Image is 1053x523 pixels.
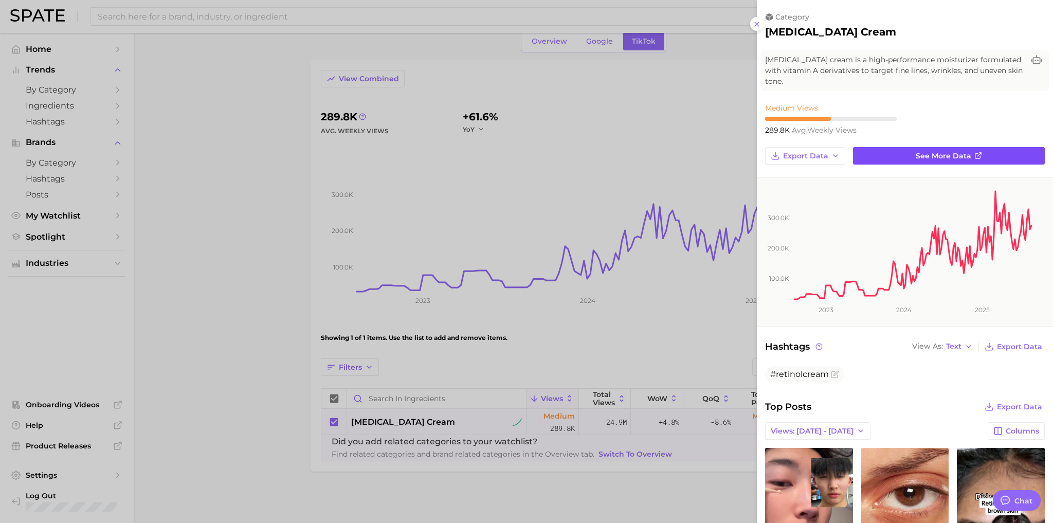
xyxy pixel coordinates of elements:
[765,55,1024,87] span: [MEDICAL_DATA] cream is a high-performance moisturizer formulated with vitamin A derivatives to t...
[792,125,807,135] abbr: average
[946,344,961,349] span: Text
[771,427,854,436] span: Views: [DATE] - [DATE]
[765,26,896,38] h2: [MEDICAL_DATA] cream
[912,344,943,349] span: View As
[768,244,789,252] tspan: 200.0k
[819,306,833,314] tspan: 2023
[783,152,828,160] span: Export Data
[765,125,792,135] span: 289.8k
[997,342,1042,351] span: Export Data
[853,147,1045,165] a: See more data
[831,370,839,378] button: Flag as miscategorized or irrelevant
[765,422,870,440] button: Views: [DATE] - [DATE]
[916,152,971,160] span: See more data
[765,400,811,414] span: Top Posts
[792,125,857,135] span: weekly views
[975,306,990,314] tspan: 2025
[775,12,809,22] span: category
[765,117,897,121] div: 5 / 10
[1006,427,1039,436] span: Columns
[765,147,845,165] button: Export Data
[982,400,1045,414] button: Export Data
[768,214,789,222] tspan: 300.0k
[769,275,789,282] tspan: 100.0k
[982,339,1045,354] button: Export Data
[770,369,829,379] span: #retinolcream
[765,103,897,113] div: Medium Views
[896,306,912,314] tspan: 2024
[765,339,824,354] span: Hashtags
[910,340,975,353] button: View AsText
[997,403,1042,411] span: Export Data
[988,422,1045,440] button: Columns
